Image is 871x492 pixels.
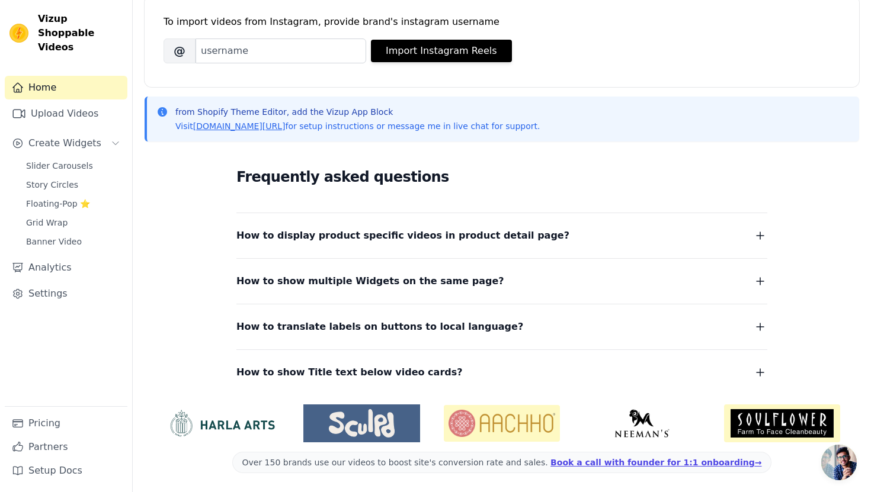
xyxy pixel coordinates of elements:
img: Neeman's [584,409,700,438]
a: Story Circles [19,176,127,193]
span: Vizup Shoppable Videos [38,12,123,54]
span: How to translate labels on buttons to local language? [236,319,523,335]
p: Visit for setup instructions or message me in live chat for support. [175,120,540,132]
span: How to show multiple Widgets on the same page? [236,273,504,290]
a: Slider Carousels [19,157,127,174]
span: Banner Video [26,236,82,247]
img: Vizup [9,24,28,43]
span: Floating-Pop ⭐ [26,198,90,210]
span: Slider Carousels [26,160,93,172]
div: To import videos from Instagram, provide brand's instagram username [164,15,840,29]
h2: Frequently asked questions [236,165,767,189]
a: Banner Video [19,233,127,250]
a: Home [5,76,127,99]
button: How to translate labels on buttons to local language? [236,319,767,335]
a: Settings [5,282,127,306]
button: How to show multiple Widgets on the same page? [236,273,767,290]
button: Import Instagram Reels [371,40,512,62]
img: Sculpd US [303,409,420,438]
a: [DOMAIN_NAME][URL] [193,121,286,131]
span: Create Widgets [28,136,101,150]
input: username [196,38,366,63]
span: Grid Wrap [26,217,68,229]
img: Soulflower [724,404,840,442]
span: How to display product specific videos in product detail page? [236,227,569,244]
img: HarlaArts [164,409,280,438]
button: How to display product specific videos in product detail page? [236,227,767,244]
a: Grid Wrap [19,214,127,231]
a: Pricing [5,411,127,435]
span: @ [164,38,196,63]
a: Upload Videos [5,102,127,126]
button: Create Widgets [5,131,127,155]
a: Setup Docs [5,459,127,483]
span: How to show Title text below video cards? [236,364,463,381]
a: Book a call with founder for 1:1 onboarding [550,458,761,467]
a: Partners [5,435,127,459]
button: How to show Title text below video cards? [236,364,767,381]
p: from Shopify Theme Editor, add the Vizup App Block [175,106,540,118]
a: Floating-Pop ⭐ [19,195,127,212]
span: Story Circles [26,179,78,191]
a: Analytics [5,256,127,279]
img: Aachho [444,405,560,442]
a: Open chat [821,445,857,480]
